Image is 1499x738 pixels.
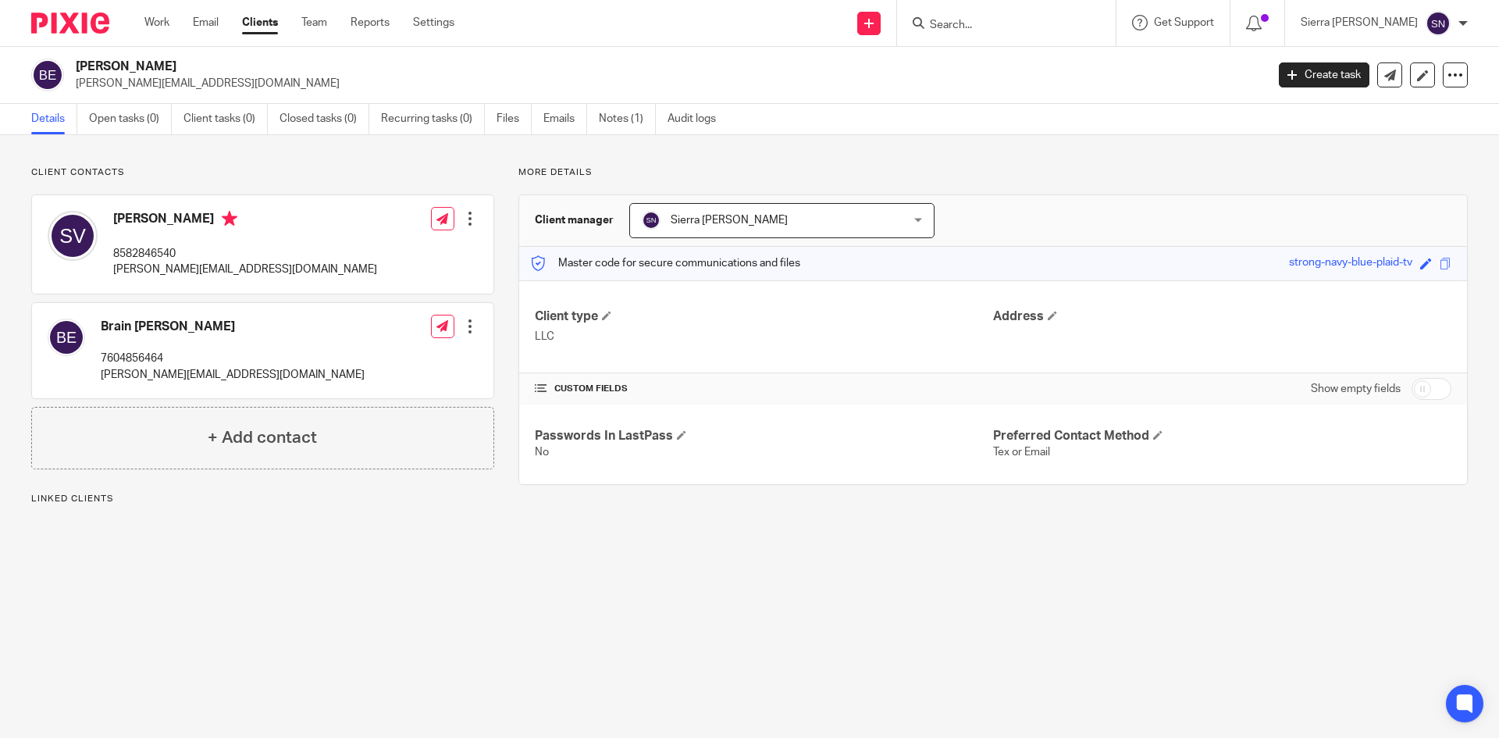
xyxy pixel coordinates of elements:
a: Open tasks (0) [89,104,172,134]
p: Master code for secure communications and files [531,255,800,271]
p: Linked clients [31,493,494,505]
input: Search [928,19,1069,33]
span: Tex or Email [993,447,1050,458]
p: More details [518,166,1468,179]
img: svg%3E [1426,11,1451,36]
a: Email [193,15,219,30]
i: Primary [222,211,237,226]
p: LLC [535,329,993,344]
a: Settings [413,15,454,30]
a: Closed tasks (0) [280,104,369,134]
img: svg%3E [48,211,98,261]
h4: Passwords In LastPass [535,428,993,444]
img: svg%3E [31,59,64,91]
h3: Client manager [535,212,614,228]
a: Files [497,104,532,134]
a: Client tasks (0) [183,104,268,134]
a: Work [144,15,169,30]
a: Details [31,104,77,134]
a: Team [301,15,327,30]
h4: + Add contact [208,426,317,450]
p: [PERSON_NAME][EMAIL_ADDRESS][DOMAIN_NAME] [113,262,377,277]
div: strong-navy-blue-plaid-tv [1289,255,1412,273]
p: 7604856464 [101,351,365,366]
label: Show empty fields [1311,381,1401,397]
p: [PERSON_NAME][EMAIL_ADDRESS][DOMAIN_NAME] [101,367,365,383]
p: [PERSON_NAME][EMAIL_ADDRESS][DOMAIN_NAME] [76,76,1255,91]
span: Get Support [1154,17,1214,28]
a: Create task [1279,62,1369,87]
h4: Client type [535,308,993,325]
h4: Brain [PERSON_NAME] [101,319,365,335]
p: Client contacts [31,166,494,179]
p: Sierra [PERSON_NAME] [1301,15,1418,30]
h4: CUSTOM FIELDS [535,383,993,395]
a: Notes (1) [599,104,656,134]
img: Pixie [31,12,109,34]
a: Recurring tasks (0) [381,104,485,134]
h4: Address [993,308,1451,325]
h4: [PERSON_NAME] [113,211,377,230]
span: No [535,447,549,458]
a: Reports [351,15,390,30]
p: 8582846540 [113,246,377,262]
img: svg%3E [642,211,660,230]
a: Clients [242,15,278,30]
img: svg%3E [48,319,85,356]
h2: [PERSON_NAME] [76,59,1020,75]
a: Emails [543,104,587,134]
h4: Preferred Contact Method [993,428,1451,444]
a: Audit logs [668,104,728,134]
span: Sierra [PERSON_NAME] [671,215,788,226]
